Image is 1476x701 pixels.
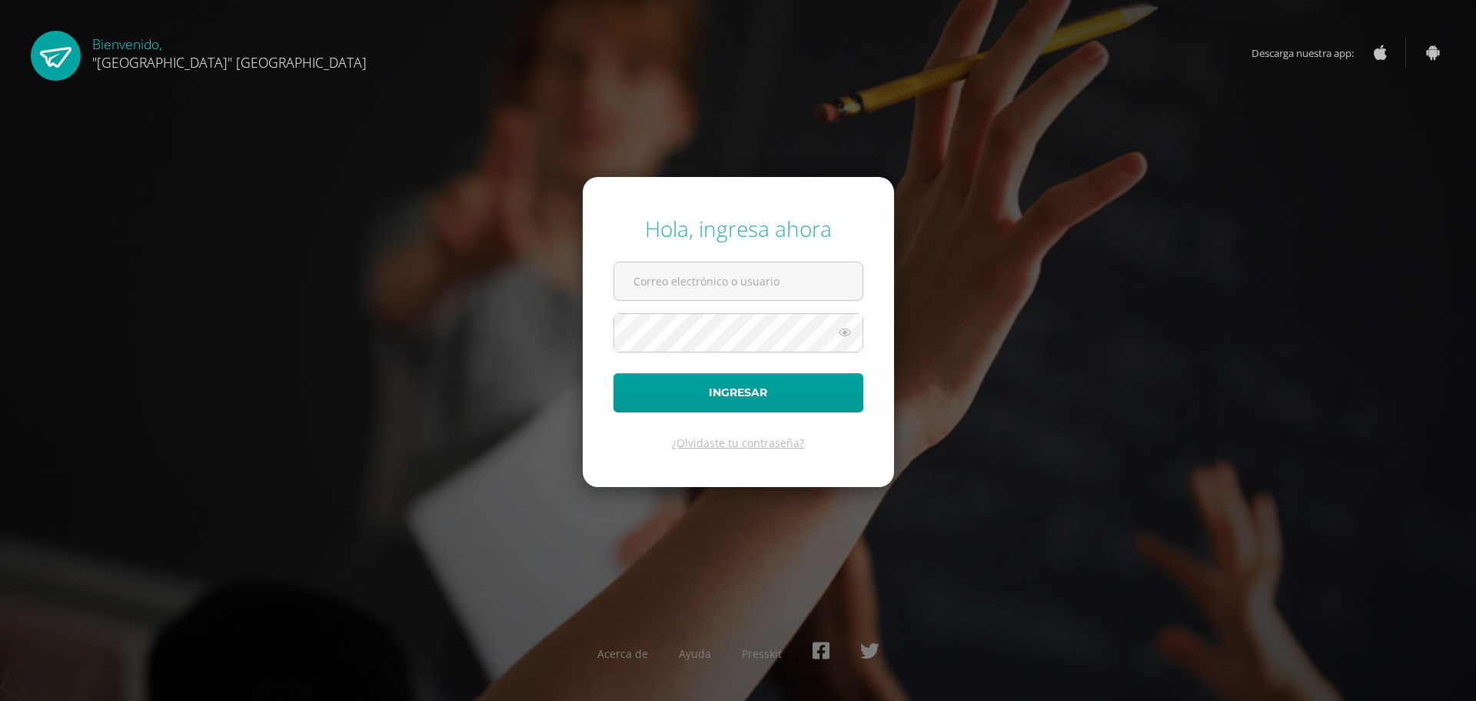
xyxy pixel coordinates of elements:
input: Correo electrónico o usuario [614,262,863,300]
a: Ayuda [679,646,711,661]
span: Descarga nuestra app: [1252,38,1369,68]
a: ¿Olvidaste tu contraseña? [672,436,804,450]
button: Ingresar [613,373,863,412]
a: Acerca de [597,646,648,661]
a: Presskit [742,646,782,661]
span: "[GEOGRAPHIC_DATA]" [GEOGRAPHIC_DATA] [92,53,367,72]
div: Hola, ingresa ahora [613,214,863,243]
div: Bienvenido, [92,31,367,72]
